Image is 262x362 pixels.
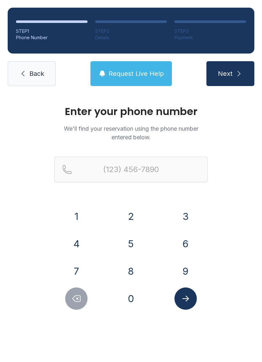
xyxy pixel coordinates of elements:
[120,205,142,228] button: 2
[120,287,142,310] button: 0
[54,106,208,117] h1: Enter your phone number
[109,69,164,78] span: Request Live Help
[54,124,208,141] p: We'll find your reservation using the phone number entered below.
[16,34,88,41] div: Phone Number
[54,157,208,182] input: Reservation phone number
[95,34,167,41] div: Details
[174,260,197,282] button: 9
[174,205,197,228] button: 3
[95,28,167,34] div: STEP 2
[65,233,88,255] button: 4
[29,69,44,78] span: Back
[174,34,246,41] div: Payment
[120,233,142,255] button: 5
[65,287,88,310] button: Delete number
[120,260,142,282] button: 8
[16,28,88,34] div: STEP 1
[218,69,233,78] span: Next
[174,287,197,310] button: Submit lookup form
[65,205,88,228] button: 1
[174,28,246,34] div: STEP 3
[65,260,88,282] button: 7
[174,233,197,255] button: 6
